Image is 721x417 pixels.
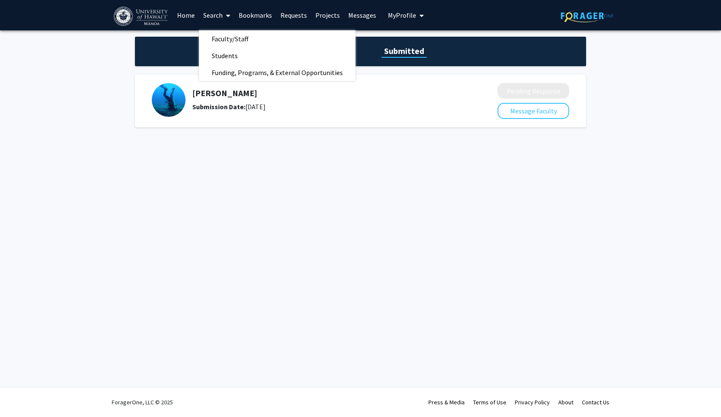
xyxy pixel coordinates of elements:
[199,64,355,81] span: Funding, Programs, & External Opportunities
[199,49,355,62] a: Students
[388,11,416,19] span: My Profile
[561,9,613,22] img: ForagerOne Logo
[515,398,550,406] a: Privacy Policy
[498,107,569,115] a: Message Faculty
[498,83,569,99] button: Pending Response
[428,398,465,406] a: Press & Media
[199,32,355,45] a: Faculty/Staff
[498,103,569,119] button: Message Faculty
[199,66,355,79] a: Funding, Programs, & External Opportunities
[473,398,506,406] a: Terms of Use
[199,0,234,30] a: Search
[6,379,36,411] iframe: Chat
[558,398,573,406] a: About
[382,45,427,57] h1: Submitted
[199,30,261,47] span: Faculty/Staff
[582,398,609,406] a: Contact Us
[152,83,186,117] img: Profile Picture
[192,88,453,98] h5: [PERSON_NAME]
[344,0,380,30] a: Messages
[173,0,199,30] a: Home
[112,387,173,417] div: ForagerOne, LLC © 2025
[192,102,245,111] b: Submission Date:
[234,0,276,30] a: Bookmarks
[192,102,453,112] div: [DATE]
[276,0,311,30] a: Requests
[311,0,344,30] a: Projects
[199,47,250,64] span: Students
[114,7,169,26] img: University of Hawaiʻi at Mānoa Logo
